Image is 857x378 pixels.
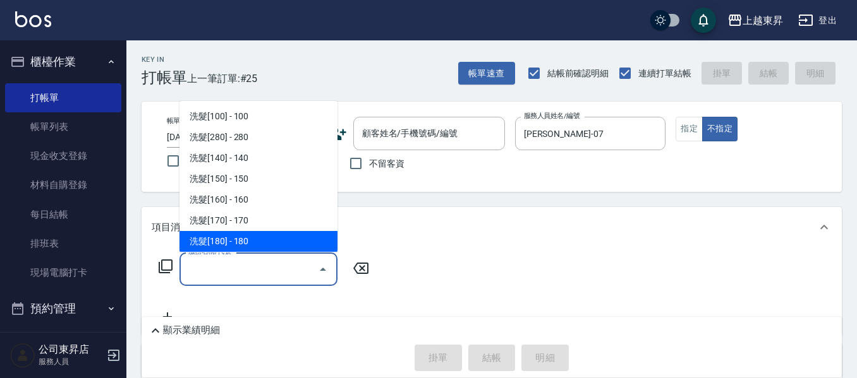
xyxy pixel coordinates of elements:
[313,259,333,280] button: Close
[5,112,121,141] a: 帳單列表
[152,221,190,234] p: 項目消費
[5,200,121,229] a: 每日結帳
[793,9,842,32] button: 登出
[5,258,121,287] a: 現場電腦打卡
[142,207,842,247] div: 項目消費
[15,11,51,27] img: Logo
[691,8,716,33] button: save
[676,117,703,141] button: 指定
[179,168,337,189] span: 洗髮[150] - 150
[5,141,121,170] a: 現金收支登錄
[5,83,121,112] a: 打帳單
[179,231,337,252] span: 洗髮[180] - 180
[167,116,193,126] label: 帳單日期
[179,127,337,148] span: 洗髮[280] - 280
[722,8,788,33] button: 上越東昇
[179,252,337,273] span: 洗髮[190] - 190
[5,170,121,199] a: 材料自購登錄
[5,325,121,358] button: 報表及分析
[5,292,121,325] button: 預約管理
[638,67,691,80] span: 連續打單結帳
[743,13,783,28] div: 上越東昇
[179,189,337,210] span: 洗髮[160] - 160
[547,67,609,80] span: 結帳前確認明細
[369,157,404,170] span: 不留客資
[163,324,220,337] p: 顯示業績明細
[179,106,337,127] span: 洗髮[100] - 100
[458,62,515,85] button: 帳單速查
[39,343,103,356] h5: 公司東昇店
[167,127,290,148] input: YYYY/MM/DD hh:mm
[142,69,187,86] h3: 打帳單
[187,71,258,86] span: 上一筆訂單:#25
[10,343,35,368] img: Person
[142,56,187,64] h2: Key In
[524,111,580,121] label: 服務人員姓名/編號
[5,45,121,78] button: 櫃檯作業
[179,210,337,231] span: 洗髮[170] - 170
[179,148,337,168] span: 洗髮[140] - 140
[5,229,121,258] a: 排班表
[702,117,738,141] button: 不指定
[39,356,103,367] p: 服務人員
